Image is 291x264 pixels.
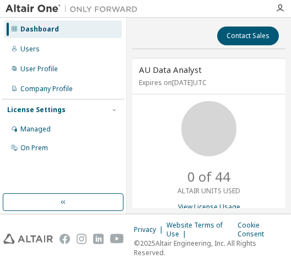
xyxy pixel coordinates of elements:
[166,221,238,239] div: Website Terms of Use
[20,25,59,34] div: Dashboard
[187,167,230,186] p: 0 of 44
[20,65,58,73] div: User Profile
[20,125,51,134] div: Managed
[60,233,69,245] img: facebook.svg
[139,64,202,75] span: AU Data Analyst
[238,221,288,239] div: Cookie Consent
[3,233,53,245] img: altair_logo.svg
[93,233,103,245] img: linkedin.svg
[178,202,240,212] a: View License Usage
[20,85,73,93] div: Company Profile
[134,225,166,234] div: Privacy
[177,186,240,196] p: ALTAIR UNITS USED
[217,27,279,45] button: Contact Sales
[110,233,125,245] img: youtube.svg
[6,3,143,14] img: Altair One
[20,144,48,152] div: On Prem
[7,105,66,114] div: License Settings
[139,78,276,87] p: Expires on [DATE] UTC
[134,239,288,257] p: © 2025 Altair Engineering, Inc. All Rights Reserved.
[77,233,87,245] img: instagram.svg
[20,45,40,54] div: Users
